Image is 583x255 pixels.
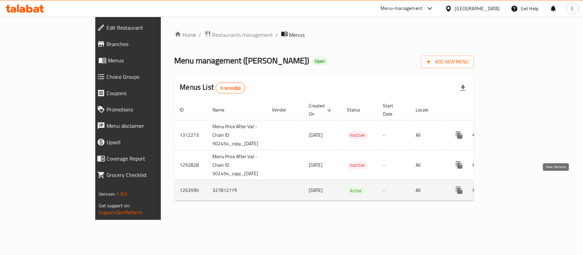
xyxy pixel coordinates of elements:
[455,80,471,96] div: Export file
[107,171,187,179] span: Grocery Checklist
[92,167,193,183] a: Grocery Checklist
[446,100,522,120] th: Actions
[107,24,187,32] span: Edit Restaurant
[347,106,370,114] span: Status
[107,105,187,114] span: Promotions
[92,52,193,69] a: Menus
[204,30,273,39] a: Restaurants management
[107,154,187,163] span: Coverage Report
[411,150,446,180] td: All
[451,182,468,198] button: more
[175,100,522,201] table: enhanced table
[213,106,234,114] span: Name
[99,208,142,217] a: Support.OpsPlatform
[107,73,187,81] span: Choice Groups
[468,182,484,198] button: Change Status
[199,31,202,39] li: /
[383,102,402,118] span: Start Date
[309,102,334,118] span: Created On
[276,31,278,39] li: /
[207,180,267,201] td: 327812779
[309,186,323,195] span: [DATE]
[216,85,245,91] span: 3 record(s)
[99,201,130,210] span: Get support on:
[92,150,193,167] a: Coverage Report
[216,82,245,93] div: Total records count
[92,134,193,150] a: Upsell
[468,157,484,173] button: Change Status
[175,30,474,39] nav: breadcrumb
[92,118,193,134] a: Menu disclaimer
[207,150,267,180] td: Menu Price After Vat - Chain ID 502454_copy_[DATE]
[451,157,468,173] button: more
[378,150,411,180] td: -
[92,101,193,118] a: Promotions
[451,127,468,143] button: more
[212,31,273,39] span: Restaurants management
[207,120,267,150] td: Menu Price After Vat - Chain ID 502454_copy_[DATE]
[427,58,469,66] span: Add New Menu
[312,57,328,65] div: Open
[378,120,411,150] td: -
[107,138,187,146] span: Upsell
[289,31,305,39] span: Menus
[381,4,423,13] div: Menu-management
[347,131,368,139] div: Inactive
[180,82,245,93] h2: Menus List
[92,69,193,85] a: Choice Groups
[347,161,368,169] span: Inactive
[92,19,193,36] a: Edit Restaurant
[378,180,411,201] td: -
[180,106,193,114] span: ID
[272,106,295,114] span: Vendor
[92,36,193,52] a: Branches
[116,190,127,198] span: 1.0.0
[107,89,187,97] span: Coupons
[347,187,365,195] span: Active
[411,120,446,150] td: All
[421,56,474,68] button: Add New Menu
[99,190,115,198] span: Version:
[468,127,484,143] button: Change Status
[107,122,187,130] span: Menu disclaimer
[108,56,187,64] span: Menus
[411,180,446,201] td: All
[312,58,328,64] span: Open
[309,131,323,139] span: [DATE]
[309,161,323,169] span: [DATE]
[455,5,500,12] div: [GEOGRAPHIC_DATA]
[347,131,368,139] span: Inactive
[92,85,193,101] a: Coupons
[347,161,368,169] div: Inactive
[571,5,574,12] span: E
[107,40,187,48] span: Branches
[416,106,438,114] span: Locale
[175,53,309,68] span: Menu management ( [PERSON_NAME] )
